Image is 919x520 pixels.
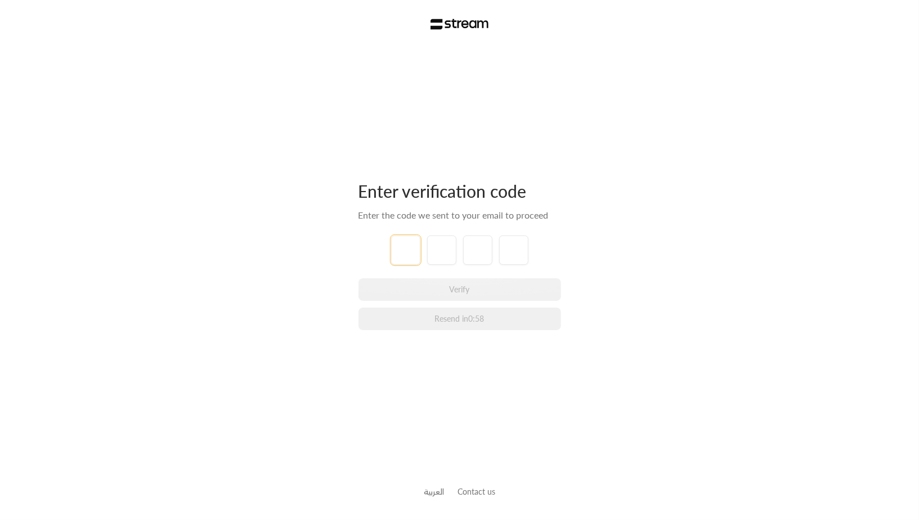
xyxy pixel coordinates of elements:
img: Stream Logo [431,19,488,30]
a: Contact us [458,487,495,496]
div: Enter verification code [358,180,561,202]
button: Contact us [458,486,495,497]
a: العربية [424,481,444,502]
div: Enter the code we sent to your email to proceed [358,208,561,222]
